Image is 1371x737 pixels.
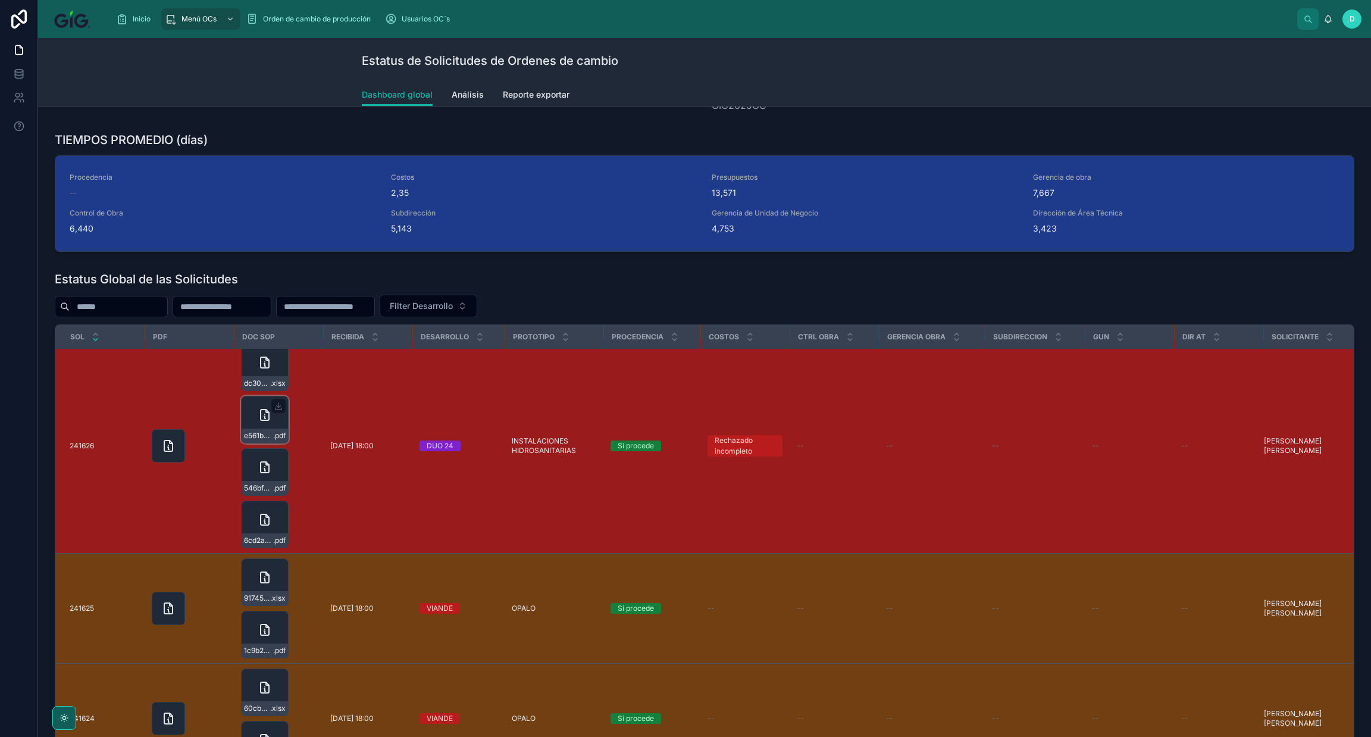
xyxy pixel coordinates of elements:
[512,714,596,723] a: OPALO
[330,714,405,723] a: [DATE] 18:00
[244,646,273,655] span: 1c9b261e-6240-4656-b6ca-0f96f32d2534-Viand%C3%A9-Anexo121
[330,714,374,723] span: [DATE] 18:00
[70,332,84,342] span: Sol
[427,713,453,724] div: VIANDE
[48,10,97,29] img: App logo
[244,536,273,545] span: 6cd2a3f1-f0e8-4773-a111-af7c9d8c19e9-A13.169---DETALLE-REGISTROS--YEE--EN-REDUCTORES-DE-VELOCIDAD...
[512,714,536,723] span: OPALO
[161,8,240,30] a: Menú OCs
[1264,599,1364,618] span: [PERSON_NAME] [PERSON_NAME]
[330,604,405,613] a: [DATE] 18:00
[797,604,872,613] a: --
[270,594,286,603] span: .xlsx
[992,714,999,723] span: --
[992,604,1078,613] a: --
[420,713,497,724] a: VIANDE
[1350,14,1355,24] span: D
[712,223,1019,235] span: 4,753
[1182,332,1206,342] span: Dir AT
[611,603,693,614] a: Si procede
[1033,223,1340,235] span: 3,423
[992,714,1078,723] a: --
[181,14,217,24] span: Menú OCs
[244,379,270,388] span: dc308d4c-b116-47fb-b875-515ee929fa73-O.C.1_4500150690-_REDUCTORES-DE-VELOCIDAD-TA---BAC%C3%81N
[1264,709,1364,728] a: [PERSON_NAME] [PERSON_NAME]
[797,714,872,723] a: --
[70,441,137,451] a: 241626
[391,173,698,182] span: Costos
[380,295,477,317] button: Select Button
[420,441,497,451] a: DUO 24
[330,604,374,613] span: [DATE] 18:00
[797,714,804,723] span: --
[709,332,739,342] span: Costos
[330,441,405,451] a: [DATE] 18:00
[1264,436,1364,455] a: [PERSON_NAME] [PERSON_NAME]
[273,646,286,655] span: .pdf
[427,603,453,614] div: VIANDE
[402,14,450,24] span: Usuarios OC´s
[1033,208,1340,218] span: Dirección de Área Técnica
[798,332,839,342] span: Ctrl obra
[244,704,270,713] span: 60cb2311-ffa1-4f3e-b3f9-e21ec795b3a3-Piso-Ingreso-torre
[712,187,1019,199] span: 13,571
[708,435,782,457] a: Rechazado incompleto
[243,8,379,30] a: Orden de cambio de producción
[1092,441,1099,451] span: --
[512,604,536,613] span: OPALO
[153,332,167,342] span: PDF
[133,14,151,24] span: Inicio
[362,89,433,101] span: Dashboard global
[1092,714,1099,723] span: --
[886,604,893,613] span: --
[503,89,569,101] span: Reporte exportar
[715,435,775,457] div: Rechazado incompleto
[1033,187,1340,199] span: 7,667
[70,173,377,182] span: Procedencia
[1092,604,1099,613] span: --
[712,208,1019,218] span: Gerencia de Unidad de Negocio
[618,441,654,451] div: Si procede
[1272,332,1319,342] span: Solicitante
[55,132,208,148] h1: TIEMPOS PROMEDIO (días)
[618,713,654,724] div: Si procede
[381,8,458,30] a: Usuarios OC´s
[512,436,596,455] span: INSTALACIONES HIDROSANITARIAS
[1092,604,1167,613] a: --
[993,332,1047,342] span: Subdireccion
[427,441,453,451] div: DUO 24
[708,714,782,723] a: --
[390,300,453,312] span: Filter Desarrollo
[70,604,137,613] a: 241625
[1092,441,1167,451] a: --
[1033,173,1340,182] span: Gerencia de obra
[70,714,95,723] span: 241624
[241,558,316,658] a: 91745259-5a1a-4010-9800-ffb4859a9977-Piso-Ingreso-torre.xlsx1c9b261e-6240-4656-b6ca-0f96f32d2534-...
[107,6,1297,32] div: scrollable content
[244,431,273,441] span: e561baf5-5a48-45d6-9ffa-b98d9a0fe004-OC1_4500150690-_REDUCTORES-DE-VELOCIDAD-TA---BAC_250813_1606...
[330,441,374,451] span: [DATE] 18:00
[797,441,872,451] a: --
[708,604,715,613] span: --
[70,223,377,235] span: 6,440
[708,714,715,723] span: --
[70,187,77,199] span: --
[70,604,94,613] span: 241625
[263,14,371,24] span: Orden de cambio de producción
[270,379,286,388] span: .xlsx
[244,483,273,493] span: 546bfb7c-b1a7-4a21-8418-0b4beffaa716-A13.175---DETALLE-ALTURA-REGISTROS-VERTICALES.cleaned
[886,441,893,451] span: --
[273,431,286,441] span: .pdf
[452,84,484,108] a: Análisis
[1092,714,1167,723] a: --
[513,332,555,342] span: Prototipo
[331,332,364,342] span: Recibida
[886,714,978,723] a: --
[886,441,978,451] a: --
[362,52,618,69] h1: Estatus de Solicitudes de Ordenes de cambio
[391,208,698,218] span: Subdirección
[886,714,893,723] span: --
[992,441,999,451] span: --
[273,483,286,493] span: .pdf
